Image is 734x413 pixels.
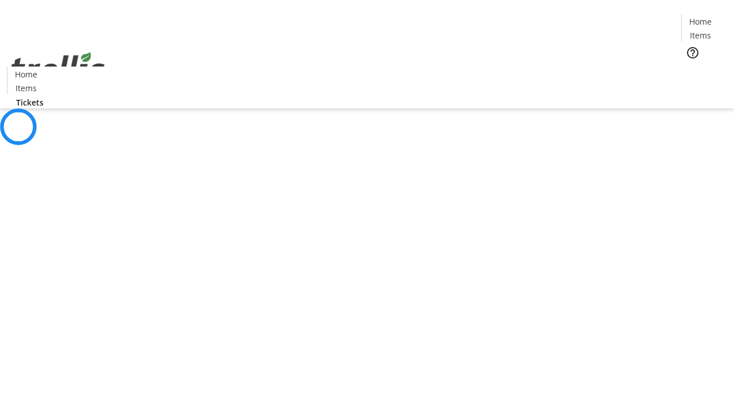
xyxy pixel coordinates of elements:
a: Items [7,82,44,94]
span: Items [15,82,37,94]
img: Orient E2E Organization ZwS7lenqNW's Logo [7,40,109,97]
span: Tickets [690,67,718,79]
a: Home [7,68,44,80]
span: Items [690,29,711,41]
a: Home [682,15,719,28]
span: Home [15,68,37,80]
a: Items [682,29,719,41]
a: Tickets [681,67,727,79]
button: Help [681,41,704,64]
a: Tickets [7,96,53,108]
span: Home [689,15,712,28]
span: Tickets [16,96,44,108]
